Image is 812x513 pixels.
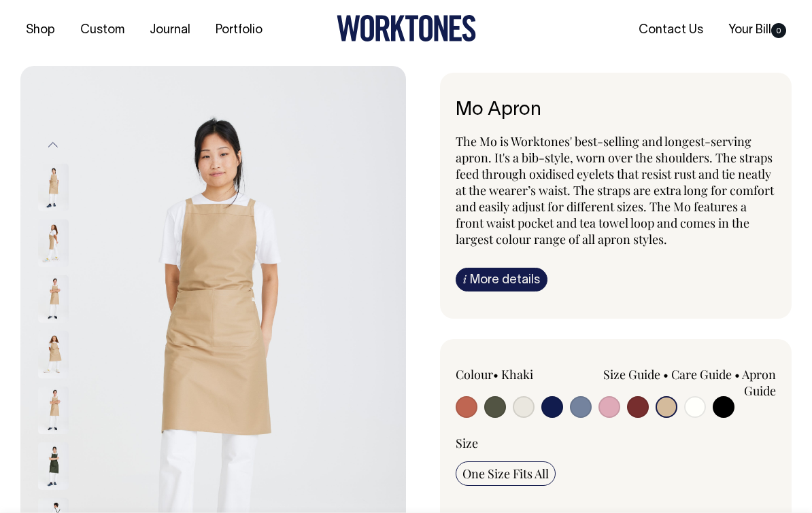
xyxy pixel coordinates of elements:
[456,366,583,383] div: Colour
[43,130,63,160] button: Previous
[38,442,69,490] img: olive
[603,366,660,383] a: Size Guide
[723,19,792,41] a: Your Bill0
[38,275,69,323] img: khaki
[671,366,732,383] a: Care Guide
[38,219,69,267] img: khaki
[456,268,547,291] a: iMore details
[456,133,774,247] span: The Mo is Worktones' best-selling and longest-serving apron. It's a bib-style, worn over the shou...
[144,19,196,41] a: Journal
[663,366,669,383] span: •
[20,19,61,41] a: Shop
[456,461,556,486] input: One Size Fits All
[501,366,533,383] label: Khaki
[38,164,69,211] img: khaki
[771,23,786,38] span: 0
[75,19,130,41] a: Custom
[456,100,776,121] h6: Mo Apron
[38,387,69,434] img: khaki
[633,19,709,41] a: Contact Us
[462,465,549,482] span: One Size Fits All
[210,19,268,41] a: Portfolio
[38,331,69,378] img: khaki
[463,272,467,286] span: i
[742,366,776,399] a: Apron Guide
[734,366,740,383] span: •
[456,435,776,451] div: Size
[493,366,498,383] span: •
